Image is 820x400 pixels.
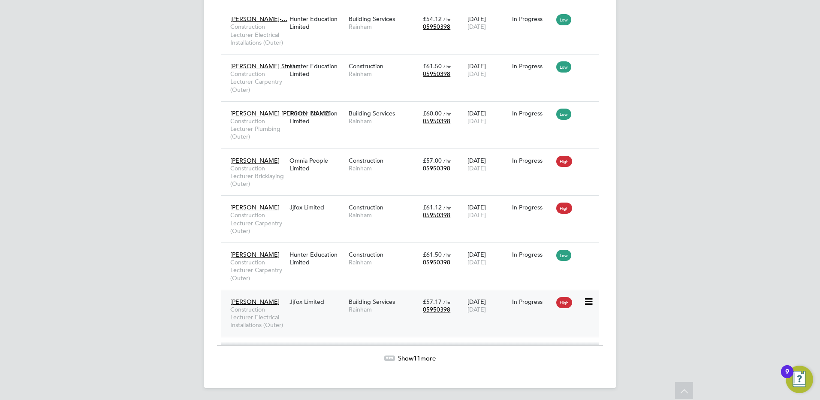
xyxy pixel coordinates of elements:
[512,109,552,117] div: In Progress
[228,152,599,159] a: [PERSON_NAME]Construction Lecturer Bricklaying (Outer)Omnia People LimitedConstructionRainham£57....
[512,62,552,70] div: In Progress
[423,258,450,266] span: 05950398
[423,109,442,117] span: £60.00
[423,157,442,164] span: £57.00
[230,62,301,70] span: [PERSON_NAME] Stream
[556,61,571,73] span: Low
[349,157,383,164] span: Construction
[467,211,486,219] span: [DATE]
[287,152,347,176] div: Omnia People Limited
[230,157,280,164] span: [PERSON_NAME]
[349,23,419,30] span: Rainham
[423,23,450,30] span: 05950398
[287,58,347,82] div: Hunter Education Limited
[349,62,383,70] span: Construction
[423,211,450,219] span: 05950398
[467,23,486,30] span: [DATE]
[423,298,442,306] span: £57.17
[349,164,419,172] span: Rainham
[556,250,571,261] span: Low
[467,117,486,125] span: [DATE]
[349,203,383,211] span: Construction
[230,15,287,23] span: [PERSON_NAME]-…
[228,293,599,300] a: [PERSON_NAME]Construction Lecturer Electrical Installations (Outer)Jjfox LimitedBuilding Services...
[230,164,285,188] span: Construction Lecturer Bricklaying (Outer)
[423,306,450,313] span: 05950398
[512,251,552,258] div: In Progress
[228,10,599,18] a: [PERSON_NAME]-…Construction Lecturer Electrical Installations (Outer)Hunter Education LimitedBuil...
[228,105,599,112] a: [PERSON_NAME] [PERSON_NAME]Construction Lecturer Plumbing (Outer)Hunter Education LimitedBuilding...
[230,211,285,235] span: Construction Lecturer Carpentry (Outer)
[465,11,510,35] div: [DATE]
[287,246,347,270] div: Hunter Education Limited
[230,251,280,258] span: [PERSON_NAME]
[443,63,451,70] span: / hr
[512,15,552,23] div: In Progress
[228,58,599,65] a: [PERSON_NAME] StreamConstruction Lecturer Carpentry (Outer)Hunter Education LimitedConstructionRa...
[349,117,419,125] span: Rainham
[785,372,789,383] div: 9
[349,109,395,117] span: Building Services
[230,258,285,282] span: Construction Lecturer Carpentry (Outer)
[287,11,347,35] div: Hunter Education Limited
[349,251,383,258] span: Construction
[443,204,451,211] span: / hr
[465,246,510,270] div: [DATE]
[465,58,510,82] div: [DATE]
[349,258,419,266] span: Rainham
[228,246,599,253] a: [PERSON_NAME]Construction Lecturer Carpentry (Outer)Hunter Education LimitedConstructionRainham£6...
[443,16,451,22] span: / hr
[287,199,347,215] div: Jjfox Limited
[230,306,285,329] span: Construction Lecturer Electrical Installations (Outer)
[512,298,552,306] div: In Progress
[349,306,419,313] span: Rainham
[467,306,486,313] span: [DATE]
[230,23,285,46] span: Construction Lecturer Electrical Installations (Outer)
[443,252,451,258] span: / hr
[349,298,395,306] span: Building Services
[423,62,442,70] span: £61.50
[465,294,510,318] div: [DATE]
[230,203,280,211] span: [PERSON_NAME]
[556,203,572,214] span: High
[467,258,486,266] span: [DATE]
[423,15,442,23] span: £54.12
[287,105,347,129] div: Hunter Education Limited
[349,70,419,78] span: Rainham
[349,15,395,23] span: Building Services
[287,294,347,310] div: Jjfox Limited
[465,152,510,176] div: [DATE]
[423,164,450,172] span: 05950398
[556,109,571,120] span: Low
[230,298,280,306] span: [PERSON_NAME]
[398,354,436,362] span: Show more
[556,14,571,25] span: Low
[443,158,451,164] span: / hr
[465,199,510,223] div: [DATE]
[228,199,599,206] a: [PERSON_NAME]Construction Lecturer Carpentry (Outer)Jjfox LimitedConstructionRainham£61.12 / hr05...
[230,117,285,141] span: Construction Lecturer Plumbing (Outer)
[443,110,451,117] span: / hr
[230,109,331,117] span: [PERSON_NAME] [PERSON_NAME]
[512,157,552,164] div: In Progress
[556,156,572,167] span: High
[512,203,552,211] div: In Progress
[423,117,450,125] span: 05950398
[423,70,450,78] span: 05950398
[423,203,442,211] span: £61.12
[349,211,419,219] span: Rainham
[467,164,486,172] span: [DATE]
[230,70,285,94] span: Construction Lecturer Carpentry (Outer)
[556,297,572,308] span: High
[443,299,451,305] span: / hr
[467,70,486,78] span: [DATE]
[413,354,420,362] span: 11
[423,251,442,258] span: £61.50
[465,105,510,129] div: [DATE]
[786,366,813,393] button: Open Resource Center, 9 new notifications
